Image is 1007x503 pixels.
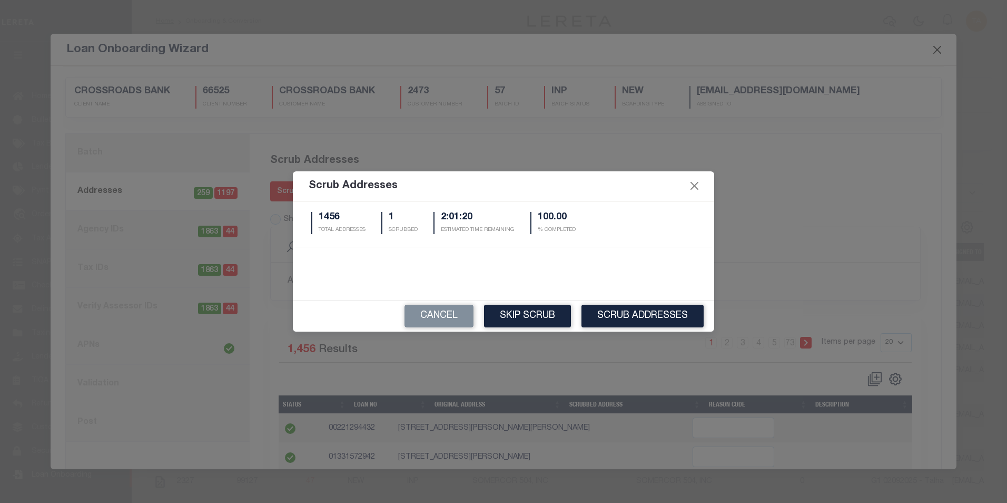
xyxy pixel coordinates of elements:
p: SCRUBBED [389,226,418,234]
h5: 2:01:20 [441,212,515,224]
p: ESTIMATED TIME REMAINING [441,226,515,234]
p: TOTAL ADDRESSES [319,226,366,234]
button: Scrub Addresses [581,305,704,327]
h5: Scrub Addresses [309,180,398,192]
h5: 1 [389,212,418,224]
p: % COMPLETED [538,226,576,234]
button: Skip Scrub [484,305,571,327]
h5: 1456 [319,212,366,224]
button: CANCEL [404,305,473,327]
button: Close [688,179,702,193]
h5: 100.00 [538,212,576,224]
